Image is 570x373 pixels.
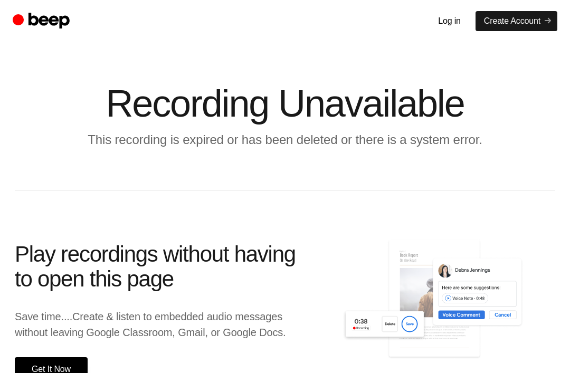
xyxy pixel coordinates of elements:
[15,242,300,292] h2: Play recordings without having to open this page
[15,84,555,122] h1: Recording Unavailable
[476,11,557,31] a: Create Account
[82,131,488,148] p: This recording is expired or has been deleted or there is a system error.
[430,11,469,31] a: Log in
[13,11,72,32] a: Beep
[15,309,300,340] p: Save time....Create & listen to embedded audio messages without leaving Google Classroom, Gmail, ...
